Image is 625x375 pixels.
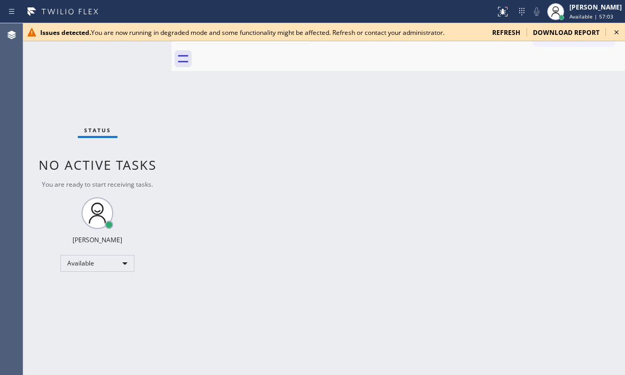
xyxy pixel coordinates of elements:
span: You are ready to start receiving tasks. [42,180,153,189]
span: Status [84,126,111,134]
button: Mute [529,4,544,19]
div: Available [60,255,134,272]
span: Available | 57:03 [569,13,613,20]
span: No active tasks [39,156,157,173]
b: Issues detected. [40,28,91,37]
div: [PERSON_NAME] [73,235,122,244]
div: [PERSON_NAME] [569,3,622,12]
span: download report [533,28,600,37]
div: You are now running in degraded mode and some functionality might be affected. Refresh or contact... [40,28,484,37]
span: refresh [492,28,520,37]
